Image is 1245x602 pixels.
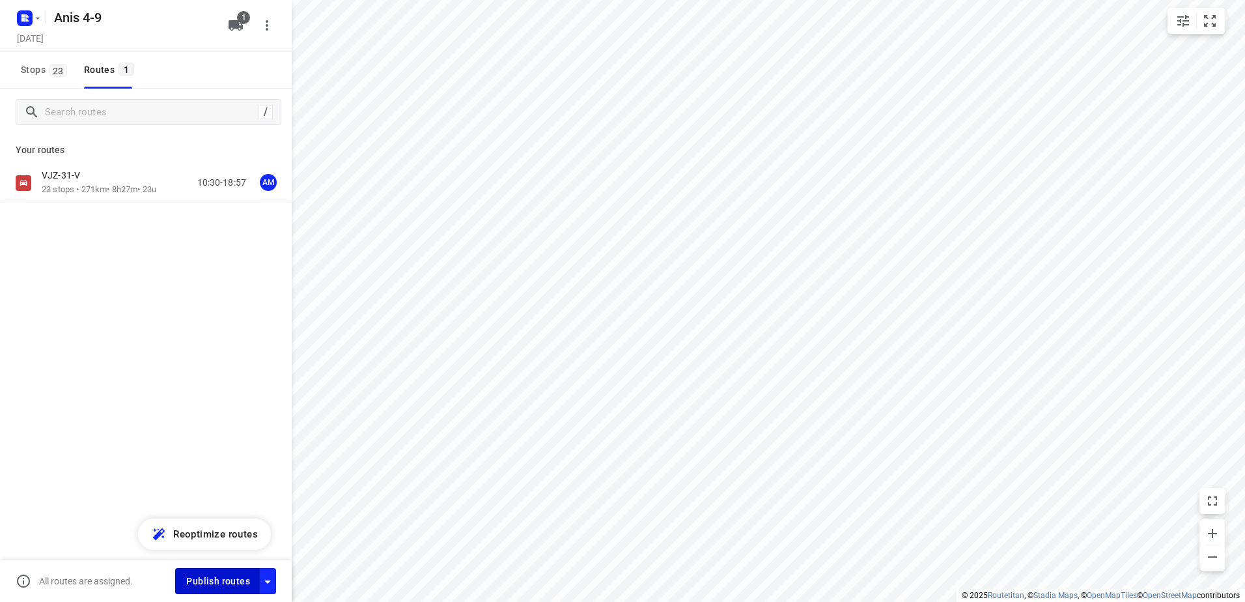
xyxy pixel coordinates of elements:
span: Reoptimize routes [173,526,258,543]
a: Routetitan [988,591,1024,600]
div: small contained button group [1168,8,1225,34]
li: © 2025 , © , © © contributors [962,591,1240,600]
button: Map settings [1170,8,1196,34]
div: Routes [84,62,138,78]
span: 1 [119,63,134,76]
h5: Rename [49,7,217,28]
span: 1 [237,11,250,24]
div: / [259,105,273,119]
a: OpenMapTiles [1087,591,1137,600]
p: 23 stops • 271km • 8h27m • 23u [42,184,156,196]
a: OpenStreetMap [1143,591,1197,600]
button: 1 [223,12,249,38]
div: AM [260,174,277,191]
button: Fit zoom [1197,8,1223,34]
button: Publish routes [175,568,260,594]
button: More [254,12,280,38]
p: Your routes [16,143,276,157]
p: All routes are assigned. [39,576,133,586]
input: Search routes [45,102,259,122]
span: Publish routes [186,573,250,590]
a: Stadia Maps [1033,591,1078,600]
span: 23 [49,64,67,77]
p: VJZ-31-V [42,169,88,181]
div: Driver app settings [260,573,275,589]
p: 10:30-18:57 [197,176,246,190]
h5: Project date [12,31,49,46]
button: AM [255,169,281,195]
button: Reoptimize routes [138,519,271,550]
span: Stops [21,62,71,78]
